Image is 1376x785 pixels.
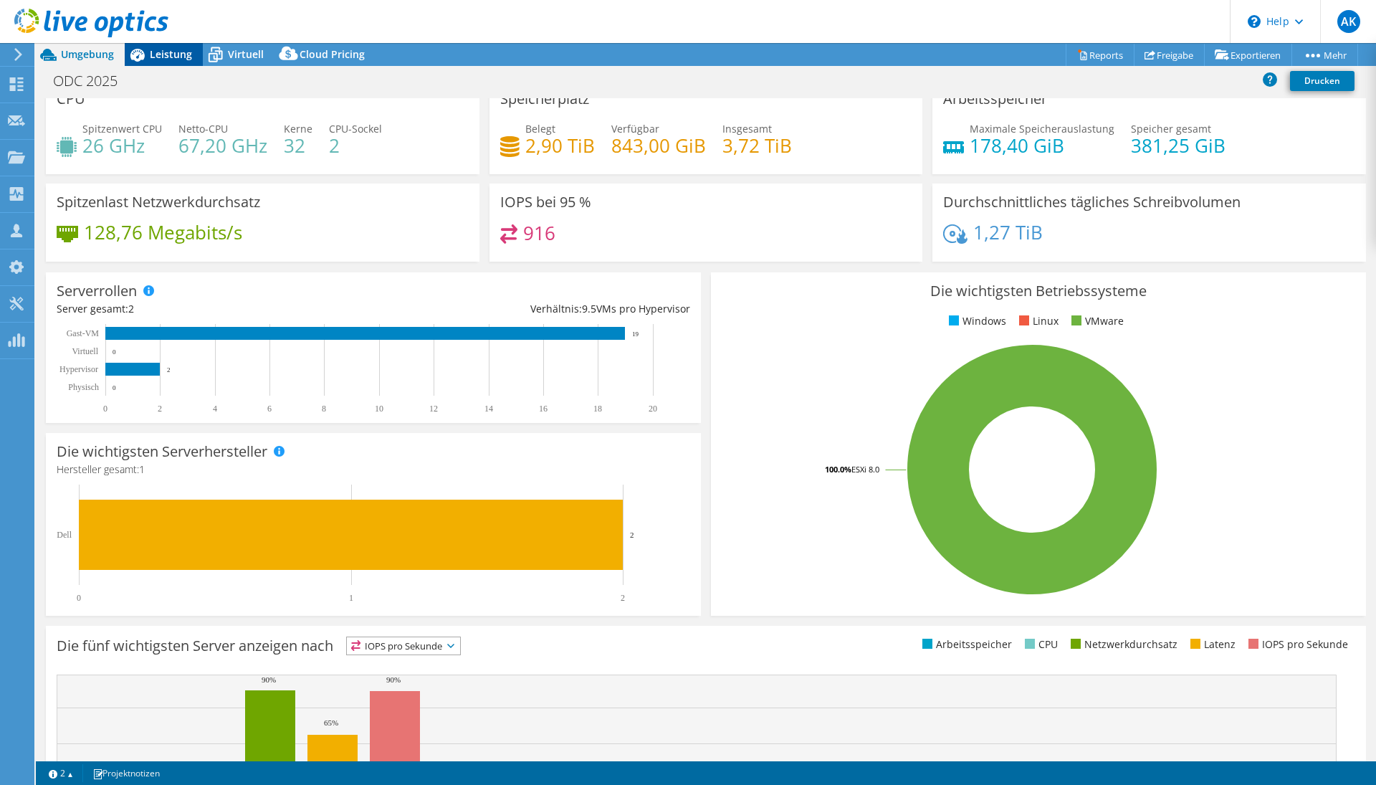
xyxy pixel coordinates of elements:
h4: 916 [523,225,555,241]
a: Drucken [1290,71,1354,91]
text: 10 [375,404,383,414]
text: 0 [77,593,81,603]
h4: 2 [329,138,382,153]
h3: Spitzenlast Netzwerkdurchsatz [57,194,260,210]
h4: 128,76 Megabits/s [84,224,242,240]
text: Gast-VM [67,328,100,338]
h4: 1,27 TiB [973,224,1043,240]
a: Mehr [1291,44,1358,66]
h3: Speicherplatz [500,91,589,107]
span: Netto-CPU [178,122,228,135]
tspan: ESXi 8.0 [851,464,879,475]
span: Belegt [525,122,555,135]
text: 14 [484,404,493,414]
a: Freigabe [1134,44,1205,66]
span: Leistung [150,47,192,61]
span: Spitzenwert CPU [82,122,162,135]
div: Verhältnis: VMs pro Hypervisor [373,301,690,317]
span: CPU-Sockel [329,122,382,135]
span: 1 [139,462,145,476]
li: Linux [1016,313,1059,329]
text: 19 [632,330,639,338]
text: 2 [158,404,162,414]
li: Netzwerkdurchsatz [1067,637,1177,652]
span: Cloud Pricing [300,47,365,61]
span: Speicher gesamt [1131,122,1211,135]
text: 2 [621,593,625,603]
h3: CPU [57,91,85,107]
h4: 381,25 GiB [1131,138,1225,153]
text: 4 [213,404,217,414]
text: 16 [539,404,548,414]
text: 6 [267,404,272,414]
text: 8 [322,404,326,414]
svg: \n [1248,15,1261,28]
a: Reports [1066,44,1134,66]
li: Windows [945,313,1006,329]
tspan: 100.0% [825,464,851,475]
h3: Durchschnittliches tägliches Schreibvolumen [943,194,1241,210]
text: 2 [167,366,171,374]
a: Projektnotizen [82,764,170,782]
h4: 26 GHz [82,138,162,153]
text: 12 [429,404,438,414]
h3: Die wichtigsten Betriebssysteme [722,283,1355,299]
div: Server gesamt: [57,301,373,317]
text: 0 [113,384,116,391]
h1: ODC 2025 [47,73,140,89]
h3: Arbeitsspeicher [943,91,1047,107]
li: IOPS pro Sekunde [1245,637,1348,652]
text: 0 [103,404,107,414]
text: 90% [386,675,401,684]
span: Umgebung [61,47,114,61]
h3: Die wichtigsten Serverhersteller [57,444,267,460]
a: 2 [39,764,83,782]
h4: 32 [284,138,312,153]
h4: 178,40 GiB [970,138,1114,153]
span: IOPS pro Sekunde [347,637,460,655]
text: 65% [324,718,338,727]
text: 18 [593,404,602,414]
text: Dell [57,530,72,540]
text: 0 [113,348,116,356]
h4: Hersteller gesamt: [57,462,690,477]
span: 9.5 [582,302,596,315]
a: Exportieren [1204,44,1292,66]
span: Kerne [284,122,312,135]
h4: 3,72 TiB [722,138,792,153]
li: VMware [1068,313,1124,329]
span: AK [1337,10,1360,33]
span: Maximale Speicherauslastung [970,122,1114,135]
span: Insgesamt [722,122,772,135]
h3: Serverrollen [57,283,137,299]
text: 90% [262,675,276,684]
h4: 67,20 GHz [178,138,267,153]
text: Hypervisor [59,364,98,374]
li: Latenz [1187,637,1236,652]
h4: 843,00 GiB [611,138,706,153]
span: 2 [128,302,134,315]
li: CPU [1021,637,1058,652]
h3: IOPS bei 95 % [500,194,591,210]
text: Virtuell [72,346,98,356]
li: Arbeitsspeicher [919,637,1012,652]
text: 20 [649,404,657,414]
text: 1 [349,593,353,603]
span: Verfügbar [611,122,659,135]
text: 2 [630,531,634,539]
span: Virtuell [228,47,264,61]
text: Physisch [68,382,99,392]
h4: 2,90 TiB [525,138,595,153]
